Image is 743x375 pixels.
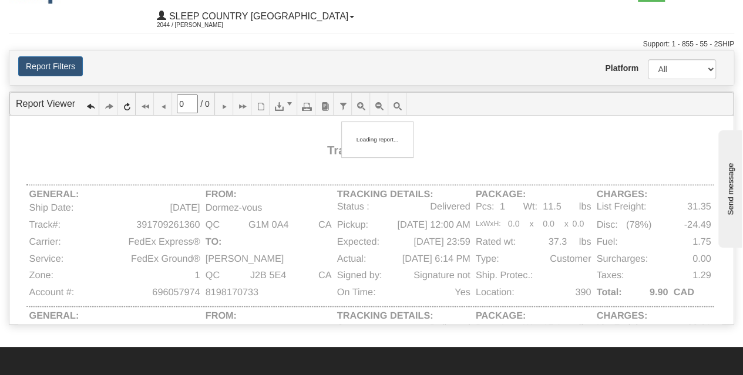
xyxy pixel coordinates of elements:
[200,98,203,110] span: /
[9,10,109,19] div: Send message
[148,2,363,31] a: Sleep Country [GEOGRAPHIC_DATA] 2044 / [PERSON_NAME]
[81,93,99,115] a: Navigate Backward
[166,11,348,21] span: Sleep Country [GEOGRAPHIC_DATA]
[205,98,210,110] span: 0
[348,127,407,151] div: Loading report...
[117,93,136,115] a: Refresh
[716,127,742,247] iframe: chat widget
[16,99,75,109] a: Report Viewer
[605,62,630,74] label: Platform
[18,56,83,76] button: Report Filters
[157,19,245,31] span: 2044 / [PERSON_NAME]
[9,39,734,49] div: Support: 1 - 855 - 55 - 2SHIP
